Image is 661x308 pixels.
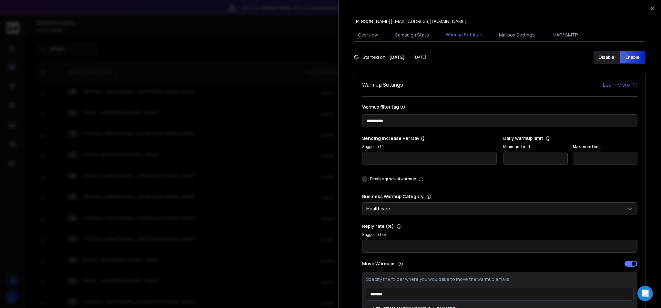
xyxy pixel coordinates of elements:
label: Minimum Limit [503,144,568,149]
div: Open Intercom Messenger [637,286,653,301]
p: Move Warmups [362,260,498,267]
p: Reply rate (%) [362,223,637,229]
strong: [DATE] [389,54,405,60]
p: Healthcare [366,206,393,212]
p: Suggested 2 [362,144,497,149]
h1: Warmup Settings [362,81,403,89]
button: Enable [620,51,646,64]
p: Suggested 35 [362,232,637,237]
button: IMAP/ SMTP [548,28,582,42]
button: DisableEnable [594,51,646,64]
label: Warmup filter tag [362,104,637,109]
p: Daily warmup limit [503,135,638,142]
button: Warmup Settings [442,27,486,42]
div: Started on [354,54,426,60]
p: Business Warmup Category [362,193,637,200]
p: Sending Increase Per Day [362,135,497,142]
button: Campaign Stats [391,28,433,42]
span: | [409,54,410,60]
label: Disable gradual warmup [370,176,416,182]
p: [PERSON_NAME][EMAIL_ADDRESS][DOMAIN_NAME] [354,18,467,25]
p: Specify the folder where you would like to move the warmup emails. [366,276,634,282]
span: [DATE] [413,55,426,60]
button: Overview [354,28,382,42]
label: Maximum Limit [573,144,637,149]
a: Learn More [603,81,637,89]
button: Mailbox Settings [495,28,539,42]
button: Disable [594,51,620,64]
